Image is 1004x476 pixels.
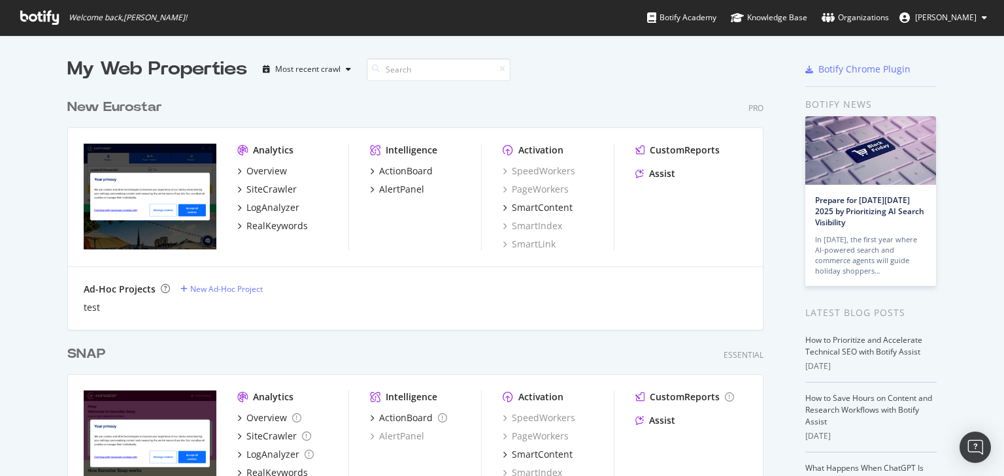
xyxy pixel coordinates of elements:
[805,392,932,427] a: How to Save Hours on Content and Research Workflows with Botify Assist
[246,165,287,178] div: Overview
[649,167,675,180] div: Assist
[84,283,156,296] div: Ad-Hoc Projects
[237,201,299,214] a: LogAnalyzer
[246,430,297,443] div: SiteCrawler
[915,12,977,23] span: Da Silva Eva
[237,219,308,232] a: RealKeywords
[237,165,287,178] a: Overview
[258,59,356,80] button: Most recent crawl
[237,448,314,461] a: LogAnalyzer
[960,432,991,463] div: Open Intercom Messenger
[237,411,301,424] a: Overview
[370,430,424,443] a: AlertPanel
[731,11,807,24] div: Knowledge Base
[84,144,216,249] img: www.eurostar.com
[246,411,287,424] div: Overview
[370,183,424,196] a: AlertPanel
[237,183,297,196] a: SiteCrawler
[379,411,433,424] div: ActionBoard
[503,448,573,461] a: SmartContent
[635,167,675,180] a: Assist
[822,11,889,24] div: Organizations
[386,390,437,404] div: Intelligence
[503,430,569,443] a: PageWorkers
[253,144,293,157] div: Analytics
[635,414,675,427] a: Assist
[69,12,187,23] span: Welcome back, [PERSON_NAME] !
[650,390,720,404] div: CustomReports
[190,283,263,294] div: New Ad-Hoc Project
[815,195,924,228] a: Prepare for [DATE][DATE] 2025 by Prioritizing AI Search Visibility
[503,183,569,196] a: PageWorkers
[818,63,911,76] div: Botify Chrome Plugin
[379,183,424,196] div: AlertPanel
[180,283,263,294] a: New Ad-Hoc Project
[246,219,308,232] div: RealKeywords
[67,345,110,364] a: SNAP
[889,7,997,28] button: [PERSON_NAME]
[512,448,573,461] div: SmartContent
[815,234,926,276] div: In [DATE], the first year where AI-powered search and commerce agents will guide holiday shoppers…
[805,63,911,76] a: Botify Chrome Plugin
[67,98,162,117] div: New Eurostar
[246,201,299,214] div: LogAnalyzer
[805,116,936,185] img: Prepare for Black Friday 2025 by Prioritizing AI Search Visibility
[67,98,167,117] a: New Eurostar
[67,345,105,364] div: SNAP
[805,430,937,442] div: [DATE]
[237,430,311,443] a: SiteCrawler
[503,165,575,178] a: SpeedWorkers
[649,414,675,427] div: Assist
[650,144,720,157] div: CustomReports
[275,65,341,73] div: Most recent crawl
[512,201,573,214] div: SmartContent
[246,448,299,461] div: LogAnalyzer
[503,201,573,214] a: SmartContent
[503,238,556,251] a: SmartLink
[518,144,563,157] div: Activation
[724,349,763,360] div: Essential
[635,390,734,404] a: CustomReports
[503,219,562,232] a: SmartIndex
[635,144,720,157] a: CustomReports
[503,411,575,424] a: SpeedWorkers
[367,58,510,81] input: Search
[518,390,563,404] div: Activation
[805,306,937,320] div: Latest Blog Posts
[253,390,293,404] div: Analytics
[386,144,437,157] div: Intelligence
[246,183,297,196] div: SiteCrawler
[647,11,716,24] div: Botify Academy
[84,301,100,314] a: test
[805,97,937,112] div: Botify news
[370,411,447,424] a: ActionBoard
[370,165,433,178] a: ActionBoard
[379,165,433,178] div: ActionBoard
[805,334,922,357] a: How to Prioritize and Accelerate Technical SEO with Botify Assist
[748,103,763,114] div: Pro
[805,360,937,372] div: [DATE]
[67,56,247,82] div: My Web Properties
